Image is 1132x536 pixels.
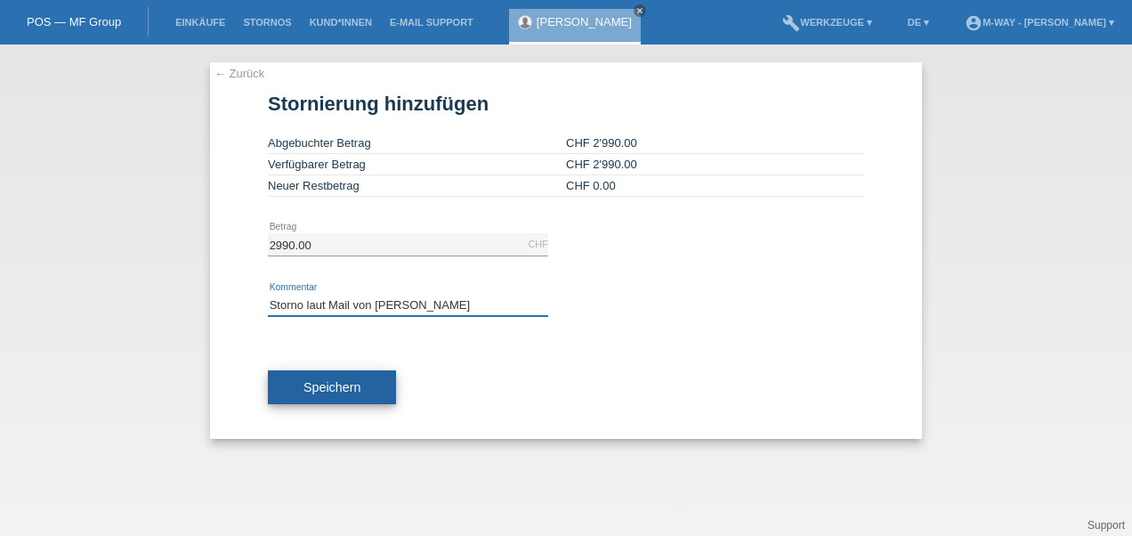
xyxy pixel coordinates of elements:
[782,14,800,32] i: build
[1088,519,1125,532] a: Support
[27,15,121,28] a: POS — MF Group
[234,17,300,28] a: Stornos
[214,67,264,80] a: ← Zurück
[566,136,637,150] span: CHF 2'990.00
[303,380,360,394] span: Speichern
[268,154,566,175] td: Verfügbarer Betrag
[634,4,646,17] a: close
[268,93,864,115] h1: Stornierung hinzufügen
[566,179,616,192] span: CHF 0.00
[381,17,482,28] a: E-Mail Support
[268,370,396,404] button: Speichern
[528,239,548,249] div: CHF
[899,17,938,28] a: DE ▾
[773,17,881,28] a: buildWerkzeuge ▾
[566,158,637,171] span: CHF 2'990.00
[537,15,632,28] a: [PERSON_NAME]
[956,17,1123,28] a: account_circlem-way - [PERSON_NAME] ▾
[166,17,234,28] a: Einkäufe
[965,14,982,32] i: account_circle
[635,6,644,15] i: close
[301,17,381,28] a: Kund*innen
[268,175,566,197] td: Neuer Restbetrag
[268,133,566,154] td: Abgebuchter Betrag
